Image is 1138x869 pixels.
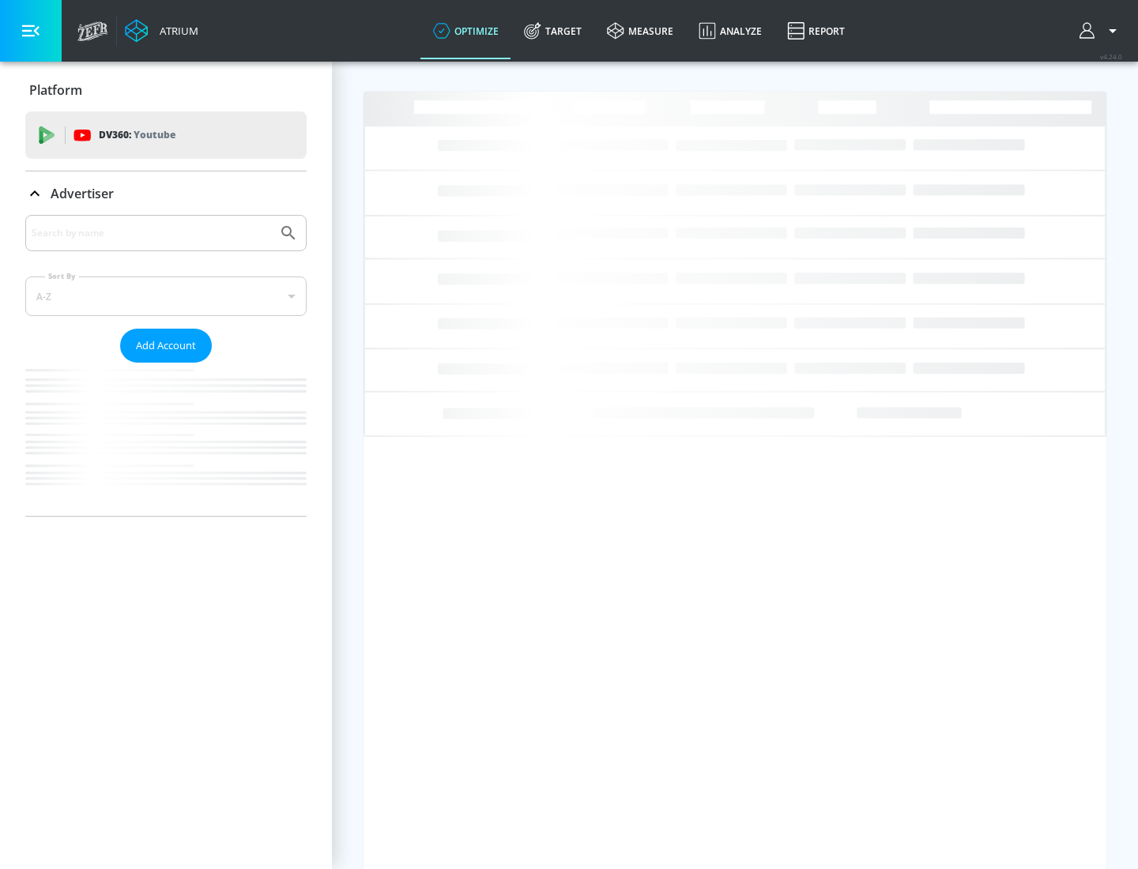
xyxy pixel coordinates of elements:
nav: list of Advertiser [25,363,307,516]
label: Sort By [45,271,79,281]
div: Platform [25,68,307,112]
a: Analyze [686,2,774,59]
p: DV360: [99,126,175,144]
span: v 4.24.0 [1100,52,1122,61]
div: Advertiser [25,215,307,516]
a: Report [774,2,857,59]
p: Youtube [134,126,175,143]
p: Platform [29,81,82,99]
a: measure [594,2,686,59]
div: Atrium [153,24,198,38]
input: Search by name [32,223,271,243]
a: Atrium [125,19,198,43]
span: Add Account [136,337,196,355]
div: DV360: Youtube [25,111,307,159]
a: Target [511,2,594,59]
button: Add Account [120,329,212,363]
div: A-Z [25,276,307,316]
p: Advertiser [51,185,114,202]
div: Advertiser [25,171,307,216]
a: optimize [420,2,511,59]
